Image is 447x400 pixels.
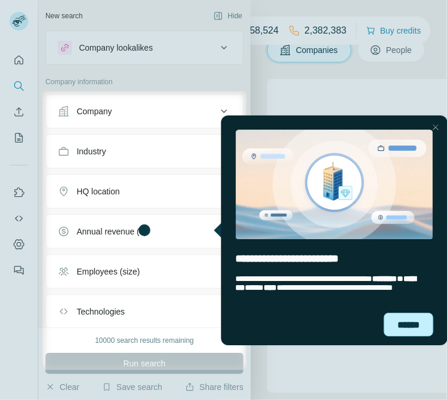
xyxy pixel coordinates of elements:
button: Industry [46,137,243,166]
div: Employees (size) [77,266,140,277]
button: Company [46,97,243,125]
button: Annual revenue ($) [46,217,243,246]
button: Employees (size) [46,257,243,286]
div: Company [77,105,112,117]
button: HQ location [46,177,243,206]
div: Technologies [77,306,125,318]
div: Industry [77,146,106,157]
button: Technologies [46,297,243,326]
div: 10000 search results remaining [95,335,193,346]
div: Annual revenue ($) [77,226,147,237]
div: HQ location [77,186,120,197]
